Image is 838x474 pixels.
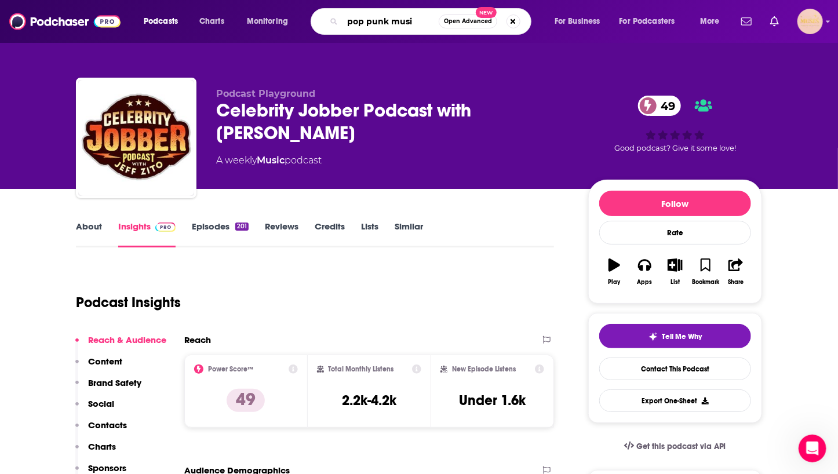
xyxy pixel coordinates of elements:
span: More [700,13,720,30]
p: Reach & Audience [88,334,166,345]
p: Sponsors [88,462,126,473]
button: Share [721,251,751,293]
button: open menu [136,12,193,31]
a: Charts [192,12,231,31]
a: About [76,221,102,247]
div: 49Good podcast? Give it some love! [588,88,762,160]
p: Content [88,356,122,367]
div: 201 [235,223,249,231]
h2: New Episode Listens [452,365,516,373]
p: 49 [227,389,265,412]
button: Follow [599,191,751,216]
button: Reach & Audience [75,334,166,356]
h2: Reach [184,334,211,345]
div: List [671,279,680,286]
button: open menu [546,12,615,31]
button: Apps [629,251,660,293]
span: Good podcast? Give it some love! [614,144,736,152]
div: Share [728,279,744,286]
div: A weekly podcast [216,154,322,167]
button: tell me why sparkleTell Me Why [599,324,751,348]
a: Reviews [265,221,298,247]
span: Charts [199,13,224,30]
button: open menu [612,12,692,31]
button: Bookmark [690,251,720,293]
a: Episodes201 [192,221,249,247]
a: Contact This Podcast [599,358,751,380]
a: Show notifications dropdown [737,12,756,31]
span: Logged in as MUSESPR [797,9,823,34]
a: InsightsPodchaser Pro [118,221,176,247]
a: Show notifications dropdown [766,12,784,31]
button: Play [599,251,629,293]
div: Bookmark [692,279,719,286]
span: New [476,7,497,18]
img: tell me why sparkle [648,332,658,341]
button: Export One-Sheet [599,389,751,412]
img: User Profile [797,9,823,34]
a: Music [257,155,285,166]
span: Open Advanced [444,19,492,24]
span: Get this podcast via API [636,442,726,451]
a: Similar [395,221,423,247]
button: Show profile menu [797,9,823,34]
div: Search podcasts, credits, & more... [322,8,542,35]
span: Monitoring [247,13,288,30]
div: Apps [637,279,653,286]
span: Podcast Playground [216,88,315,99]
h2: Power Score™ [208,365,253,373]
p: Charts [88,441,116,452]
span: Podcasts [144,13,178,30]
button: Open AdvancedNew [439,14,497,28]
button: Charts [75,441,116,462]
span: For Business [555,13,600,30]
span: For Podcasters [620,13,675,30]
iframe: Intercom live chat [799,435,826,462]
div: Rate [599,221,751,245]
button: open menu [239,12,303,31]
img: Podchaser - Follow, Share and Rate Podcasts [9,10,121,32]
span: 49 [650,96,682,116]
a: 49 [638,96,682,116]
div: Play [609,279,621,286]
a: Lists [361,221,378,247]
button: Content [75,356,122,377]
button: open menu [692,12,734,31]
span: Tell Me Why [662,332,702,341]
input: Search podcasts, credits, & more... [343,12,439,31]
button: Social [75,398,114,420]
h3: 2.2k-4.2k [342,392,396,409]
button: Contacts [75,420,127,441]
h1: Podcast Insights [76,294,181,311]
button: List [660,251,690,293]
p: Brand Safety [88,377,141,388]
p: Contacts [88,420,127,431]
a: Get this podcast via API [615,432,735,461]
img: Podchaser Pro [155,223,176,232]
h2: Total Monthly Listens [329,365,394,373]
h3: Under 1.6k [459,392,526,409]
img: Celebrity Jobber Podcast with Jeff Zito [78,80,194,196]
p: Social [88,398,114,409]
button: Brand Safety [75,377,141,399]
a: Credits [315,221,345,247]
